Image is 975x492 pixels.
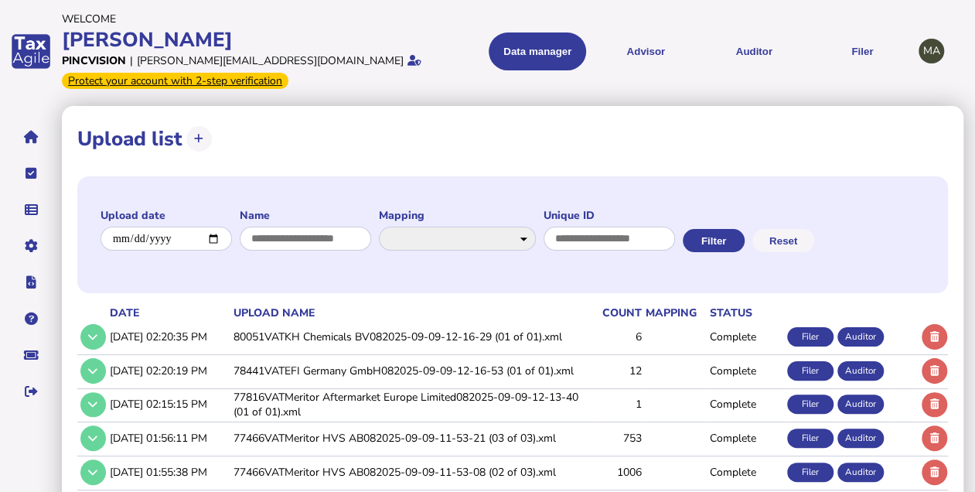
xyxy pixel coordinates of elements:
[80,425,106,451] button: Show/hide row detail
[707,354,784,386] td: Complete
[230,422,592,454] td: 77466VATMeritor HVS AB082025-09-09-11-53-21 (03 of 03).xml
[787,361,834,381] div: Filer
[592,305,643,321] th: count
[230,305,592,321] th: upload name
[787,395,834,414] div: Filer
[922,425,947,451] button: Delete upload
[77,125,182,152] h1: Upload list
[107,456,230,488] td: [DATE] 01:55:38 PM
[186,126,212,152] button: Upload transactions
[15,266,47,299] button: Developer hub links
[643,305,707,321] th: mapping
[230,321,592,353] td: 80051VATKH Chemicals BV082025-09-09-12-16-29 (01 of 01).xml
[230,456,592,488] td: 77466VATMeritor HVS AB082025-09-09-11-53-08 (02 of 03).xml
[922,392,947,418] button: Delete upload
[230,354,592,386] td: 78441VATEFI Germany GmbH082025-09-09-12-16-53 (01 of 01).xml
[15,121,47,153] button: Home
[922,460,947,485] button: Delete upload
[107,321,230,353] td: [DATE] 02:20:35 PM
[15,230,47,262] button: Manage settings
[592,388,643,420] td: 1
[107,354,230,386] td: [DATE] 02:20:19 PM
[837,361,884,381] div: Auditor
[707,321,784,353] td: Complete
[752,229,814,252] button: Reset
[919,39,944,64] div: Profile settings
[458,32,911,70] menu: navigate products
[101,208,232,223] label: Upload date
[240,208,371,223] label: Name
[597,32,694,70] button: Shows a dropdown of VAT Advisor options
[837,463,884,482] div: Auditor
[80,460,106,485] button: Show/hide row detail
[592,354,643,386] td: 12
[80,358,106,384] button: Show/hide row detail
[15,302,47,335] button: Help pages
[62,26,450,53] div: [PERSON_NAME]
[837,429,884,448] div: Auditor
[15,193,47,226] button: Data manager
[107,305,230,321] th: date
[137,53,404,68] div: [PERSON_NAME][EMAIL_ADDRESS][DOMAIN_NAME]
[80,324,106,350] button: Show/hide row detail
[15,339,47,371] button: Raise a support ticket
[379,208,536,223] label: Mapping
[707,456,784,488] td: Complete
[15,157,47,190] button: Tasks
[15,375,47,408] button: Sign out
[107,422,230,454] td: [DATE] 01:56:11 PM
[62,12,450,26] div: Welcome
[787,327,834,347] div: Filer
[489,32,586,70] button: Shows a dropdown of Data manager options
[813,32,911,70] button: Filer
[707,305,784,321] th: status
[592,422,643,454] td: 753
[107,388,230,420] td: [DATE] 02:15:15 PM
[80,392,106,418] button: Show/hide row detail
[62,53,126,68] div: Pincvision
[787,429,834,448] div: Filer
[592,321,643,353] td: 6
[407,55,421,66] i: Email verified
[705,32,803,70] button: Auditor
[544,208,675,223] label: Unique ID
[922,324,947,350] button: Delete upload
[707,388,784,420] td: Complete
[683,229,745,252] button: Filter
[130,53,133,68] div: |
[592,456,643,488] td: 1006
[837,327,884,347] div: Auditor
[230,388,592,420] td: 77816VATMeritor Aftermarket Europe Limited082025-09-09-12-13-40 (01 of 01).xml
[62,73,288,89] div: From Oct 1, 2025, 2-step verification will be required to login. Set it up now...
[837,395,884,414] div: Auditor
[707,422,784,454] td: Complete
[787,463,834,482] div: Filer
[922,358,947,384] button: Delete upload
